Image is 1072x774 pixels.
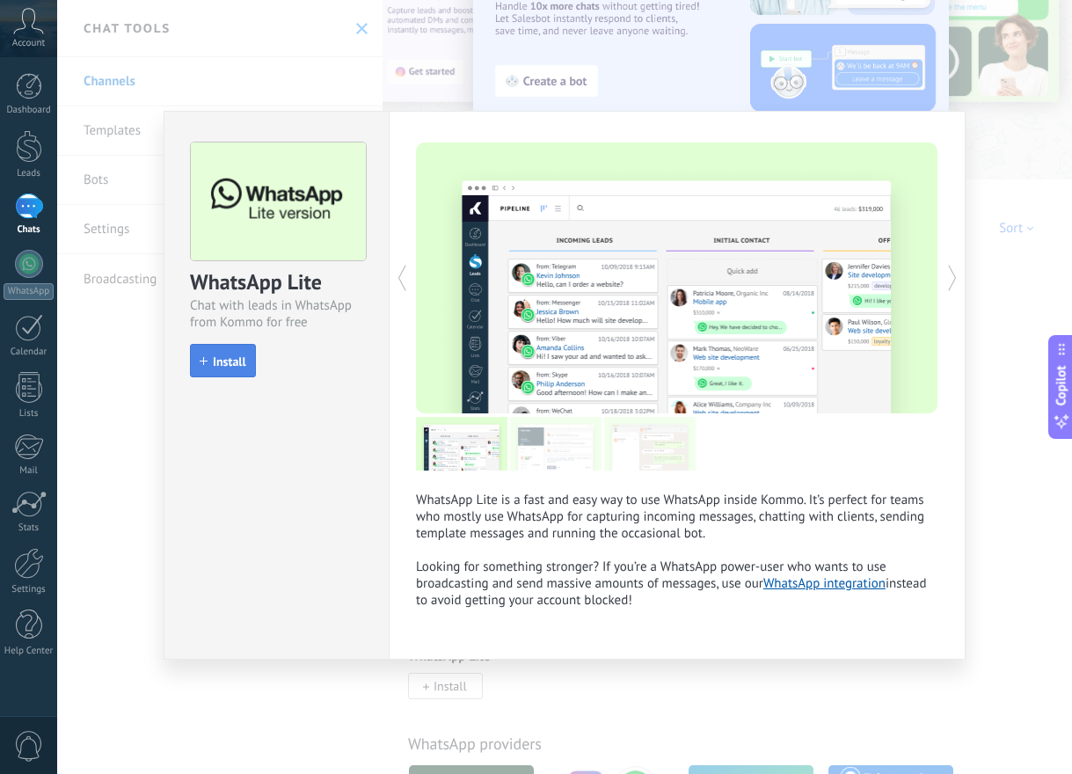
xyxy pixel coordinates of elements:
div: Dashboard [4,105,55,116]
div: Help Center [4,646,55,657]
img: logo_main.png [191,142,366,261]
img: tour_image_870ec0a894958f25d7e8f7813cf51186.png [416,417,507,471]
div: Stats [4,522,55,534]
div: Chat with leads in WhatsApp from Kommo for free [190,297,363,331]
p: WhatsApp Lite is a fast and easy way to use WhatsApp inside Kommo. It’s perfect for teams who mos... [416,492,938,609]
div: Lists [4,408,55,420]
span: Install [213,355,246,368]
a: WhatsApp integration [763,575,886,592]
div: WhatsApp Lite [190,268,363,297]
div: WhatsApp [4,283,54,300]
img: tour_image_fbedbe614e9e78a7b3f6e1cc80180b0e.png [510,417,602,471]
div: Calendar [4,347,55,358]
div: Leads [4,168,55,179]
span: Account [12,38,45,49]
img: tour_image_fb9c3d42a065e7c7cada8474fe7fcae3.png [604,417,696,471]
div: Chats [4,224,55,236]
div: Mail [4,465,55,477]
div: Settings [4,584,55,595]
span: Copilot [1053,366,1070,406]
button: Install [190,344,256,377]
